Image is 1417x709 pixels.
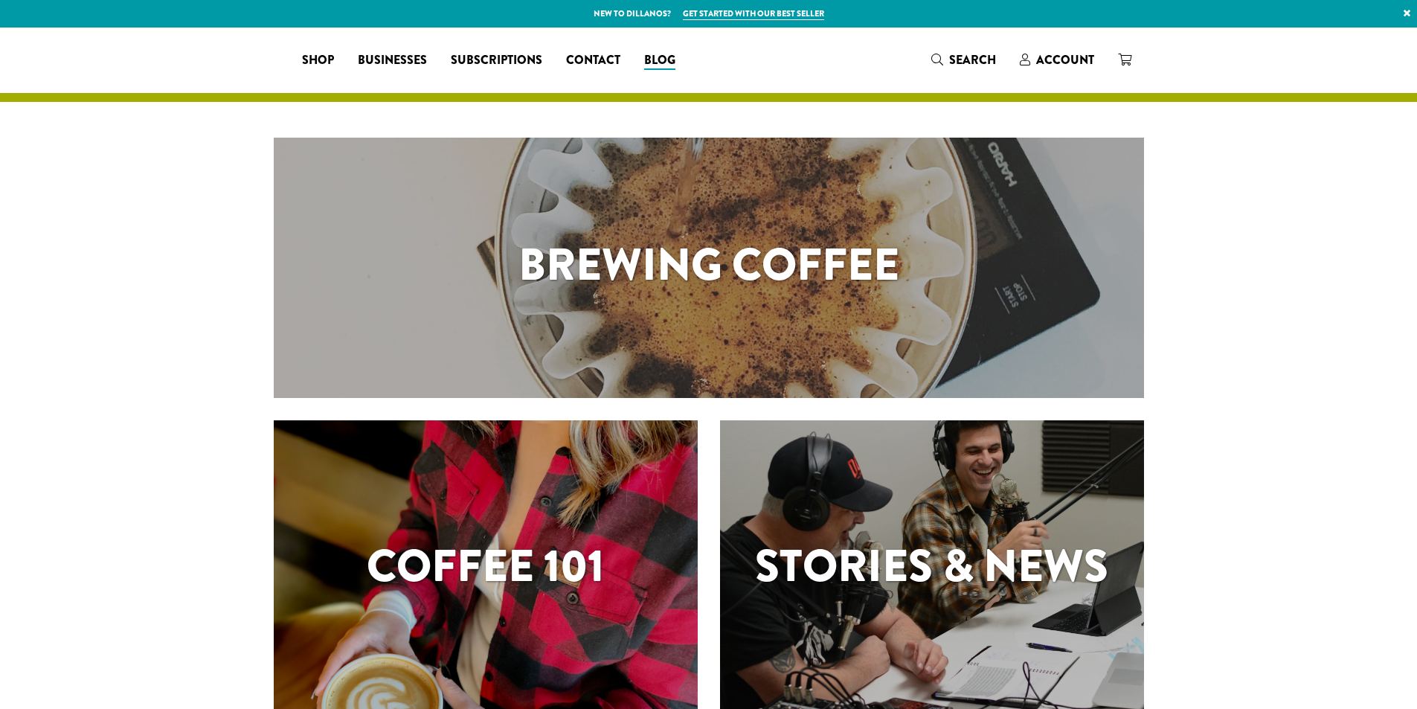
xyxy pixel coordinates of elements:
[290,48,346,72] a: Shop
[720,533,1144,600] h1: Stories & News
[451,51,542,70] span: Subscriptions
[274,231,1144,298] h1: Brewing Coffee
[644,51,675,70] span: Blog
[566,51,620,70] span: Contact
[302,51,334,70] span: Shop
[919,48,1008,72] a: Search
[683,7,824,20] a: Get started with our best seller
[274,533,698,600] h1: Coffee 101
[1036,51,1094,68] span: Account
[358,51,427,70] span: Businesses
[949,51,996,68] span: Search
[274,138,1144,398] a: Brewing Coffee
